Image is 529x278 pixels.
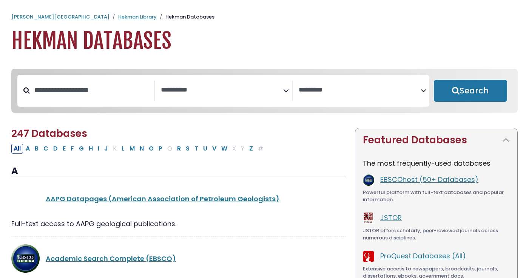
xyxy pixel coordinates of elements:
button: Filter Results W [219,144,230,154]
button: Filter Results V [210,144,219,154]
button: Filter Results F [68,144,76,154]
button: Filter Results G [77,144,86,154]
textarea: Search [161,86,283,94]
div: Alpha-list to filter by first letter of database name [11,143,266,153]
button: Submit for Search Results [434,80,507,102]
a: JSTOR [380,213,402,222]
button: Filter Results B [32,144,41,154]
li: Hekman Databases [157,13,214,21]
button: Filter Results O [147,144,156,154]
button: Filter Results Z [247,144,255,154]
span: 247 Databases [11,127,87,140]
nav: Search filters [11,69,518,113]
button: Filter Results L [119,144,127,154]
button: Filter Results T [192,144,200,154]
div: JSTOR offers scholarly, peer-reviewed journals across numerous disciplines. [363,227,510,242]
div: Full-text access to AAPG geological publications. [11,219,346,229]
input: Search database by title or keyword [30,84,154,96]
button: Filter Results R [175,144,183,154]
h3: A [11,166,346,177]
a: AAPG Datapages (American Association of Petroleum Geologists) [46,194,279,203]
button: Filter Results E [60,144,68,154]
nav: breadcrumb [11,13,518,21]
a: ProQuest Databases (All) [380,251,466,261]
textarea: Search [299,86,421,94]
a: Hekman Library [118,13,157,20]
button: All [11,144,23,154]
div: Powerful platform with full-text databases and popular information. [363,189,510,203]
button: Filter Results J [102,144,110,154]
button: Filter Results P [156,144,165,154]
button: Filter Results C [41,144,51,154]
button: Filter Results I [96,144,102,154]
button: Filter Results S [184,144,192,154]
button: Featured Databases [355,128,517,152]
button: Filter Results M [127,144,137,154]
button: Filter Results U [201,144,210,154]
a: EBSCOhost (50+ Databases) [380,175,478,184]
button: Filter Results D [51,144,60,154]
button: Filter Results A [23,144,32,154]
button: Filter Results N [137,144,146,154]
a: Academic Search Complete (EBSCO) [46,254,176,263]
p: The most frequently-used databases [363,158,510,168]
button: Filter Results H [86,144,95,154]
h1: Hekman Databases [11,28,518,54]
a: [PERSON_NAME][GEOGRAPHIC_DATA] [11,13,110,20]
